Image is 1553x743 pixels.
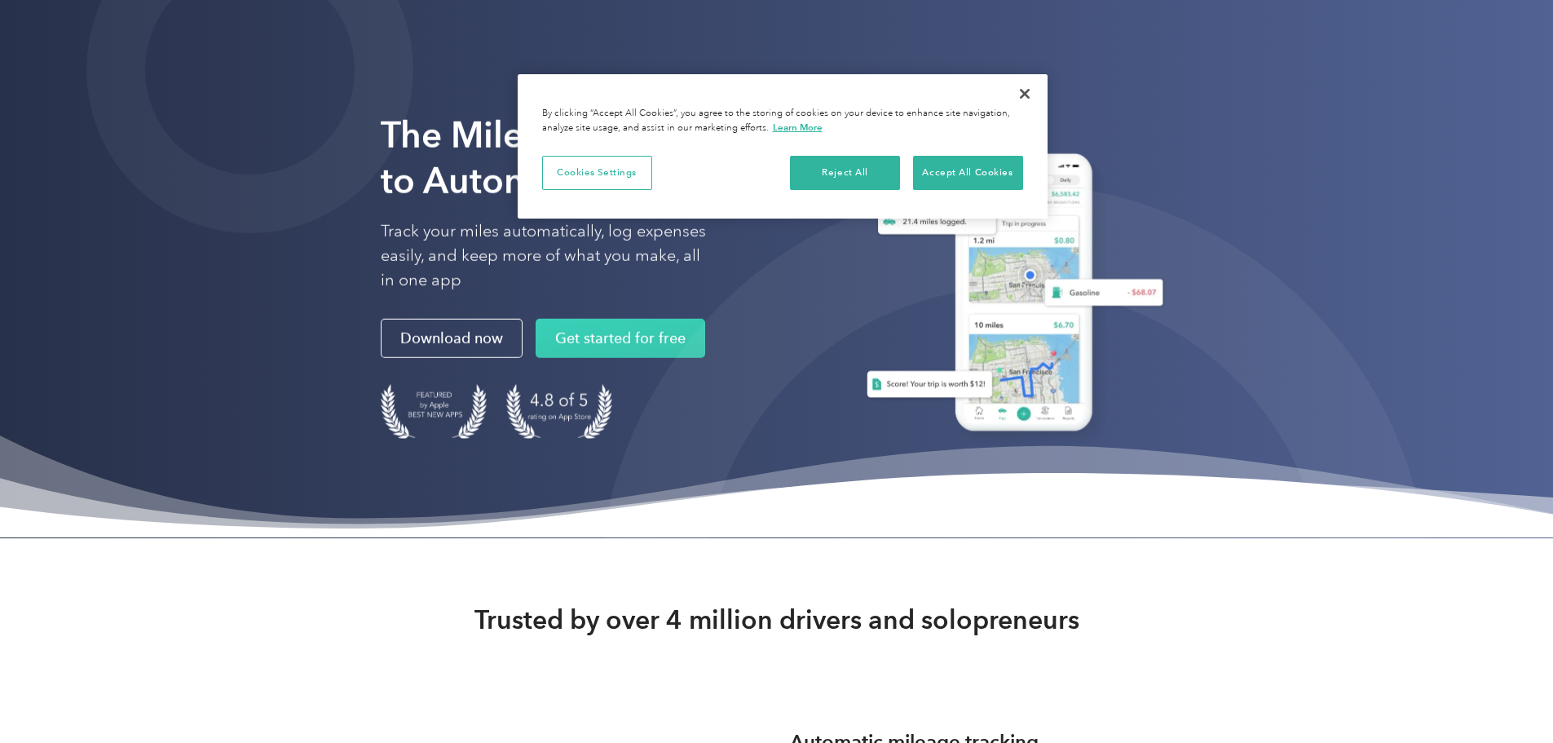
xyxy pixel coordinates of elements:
[790,156,900,190] button: Reject All
[536,319,705,358] a: Get started for free
[518,74,1048,219] div: Privacy
[913,156,1023,190] button: Accept All Cookies
[381,319,523,358] a: Download now
[542,107,1023,135] div: By clicking “Accept All Cookies”, you agree to the storing of cookies on your device to enhance s...
[381,384,487,439] img: Badge for Featured by Apple Best New Apps
[518,74,1048,219] div: Cookie banner
[381,219,707,293] p: Track your miles automatically, log expenses easily, and keep more of what you make, all in one app
[542,156,652,190] button: Cookies Settings
[1007,76,1043,112] button: Close
[381,113,813,202] strong: The Mileage Tracking App to Automate Your Logs
[506,384,612,439] img: 4.9 out of 5 stars on the app store
[773,122,823,133] a: More information about your privacy, opens in a new tab
[474,604,1079,636] strong: Trusted by over 4 million drivers and solopreneurs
